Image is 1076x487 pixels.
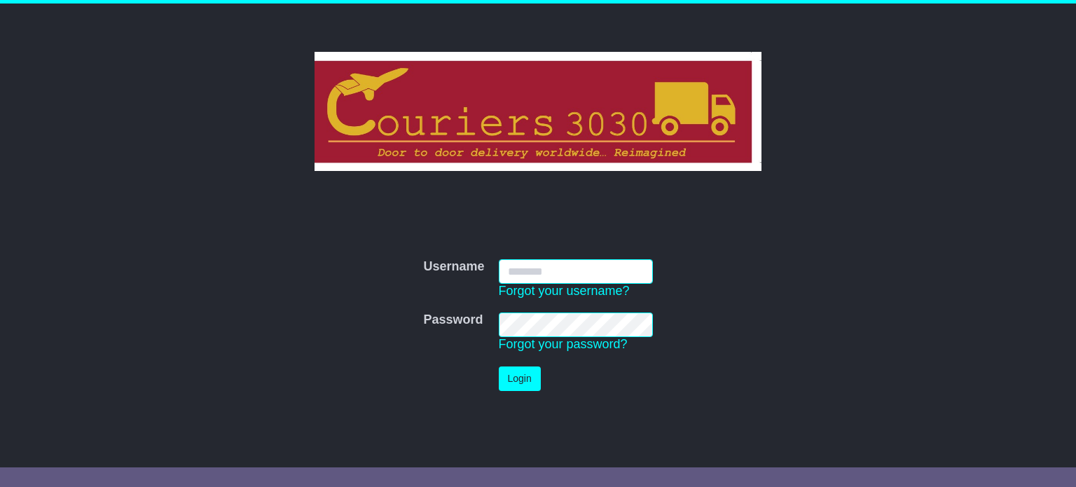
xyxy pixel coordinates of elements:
img: Couriers 3030 [315,52,762,171]
button: Login [499,366,541,391]
label: Password [423,313,483,328]
a: Forgot your password? [499,337,628,351]
label: Username [423,259,484,275]
a: Forgot your username? [499,284,630,298]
